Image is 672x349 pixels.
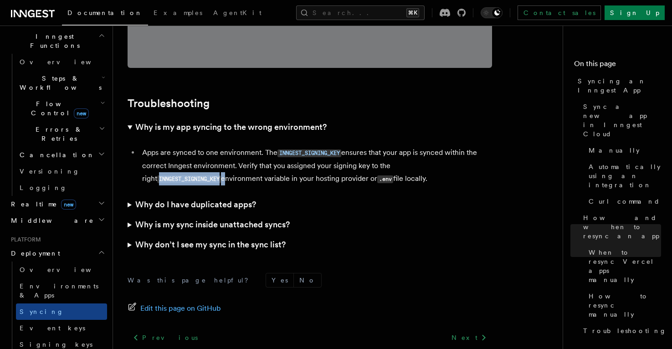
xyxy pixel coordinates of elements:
li: Apps are synced to one environment. The ensures that your app is synced within the correct Innges... [139,146,492,185]
h3: Why do I have duplicated apps? [135,198,256,211]
span: Realtime [7,200,76,209]
a: Documentation [62,3,148,26]
span: Event keys [20,324,85,332]
span: Errors & Retries [16,125,99,143]
span: Curl command [589,197,660,206]
button: Cancellation [16,147,107,163]
div: Inngest Functions [7,54,107,196]
button: Toggle dark mode [481,7,503,18]
span: new [74,108,89,118]
a: Sync a new app in Inngest Cloud [580,98,661,142]
summary: Why don’t I see my sync in the sync list? [128,235,492,255]
span: Signing keys [20,341,92,348]
span: Syncing [20,308,64,315]
span: Troubleshooting [583,326,667,335]
a: Logging [16,180,107,196]
code: .env [377,175,393,183]
span: new [61,200,76,210]
a: Event keys [16,320,107,336]
span: How and when to resync an app [583,213,661,241]
button: Errors & Retries [16,121,107,147]
kbd: ⌘K [406,8,419,17]
button: Realtimenew [7,196,107,212]
span: Syncing an Inngest App [578,77,661,95]
button: Middleware [7,212,107,229]
span: Automatically using an integration [589,162,661,190]
a: Examples [148,3,208,25]
span: Documentation [67,9,143,16]
h4: On this page [574,58,661,73]
button: Yes [266,273,293,287]
span: How to resync manually [589,292,661,319]
a: Curl command [585,193,661,210]
a: Environments & Apps [16,278,107,303]
span: Environments & Apps [20,282,98,299]
span: Examples [154,9,202,16]
span: Edit this page on GitHub [140,302,221,315]
a: How to resync manually [585,288,661,323]
button: Deployment [7,245,107,262]
h3: Why don’t I see my sync in the sync list? [135,238,286,251]
a: Overview [16,54,107,70]
a: Troubleshooting [128,97,210,110]
button: Flow Controlnew [16,96,107,121]
p: Was this page helpful? [128,276,255,285]
span: Manually [589,146,640,155]
a: INNGEST_SIGNING_KEY [277,148,341,157]
span: AgentKit [213,9,262,16]
a: Next [446,329,492,346]
a: AgentKit [208,3,267,25]
button: Steps & Workflows [16,70,107,96]
span: Deployment [7,249,60,258]
h3: Why is my sync inside unattached syncs? [135,218,290,231]
summary: Why is my sync inside unattached syncs? [128,215,492,235]
span: When to resync Vercel apps manually [589,248,661,284]
a: Syncing [16,303,107,320]
a: Overview [16,262,107,278]
span: Cancellation [16,150,95,159]
span: Platform [7,236,41,243]
a: When to resync Vercel apps manually [585,244,661,288]
span: Inngest Functions [7,32,98,50]
span: Versioning [20,168,80,175]
h3: Why is my app syncing to the wrong environment? [135,121,327,133]
button: Search...⌘K [296,5,425,20]
a: Manually [585,142,661,159]
button: No [294,273,321,287]
a: Automatically using an integration [585,159,661,193]
a: How and when to resync an app [580,210,661,244]
a: Edit this page on GitHub [128,302,221,315]
a: Sign Up [605,5,665,20]
span: Overview [20,266,113,273]
a: Syncing an Inngest App [574,73,661,98]
span: Overview [20,58,113,66]
a: Troubleshooting [580,323,661,339]
a: Previous [128,329,203,346]
code: INNGEST_SIGNING_KEY [277,149,341,157]
button: Inngest Functions [7,28,107,54]
span: Sync a new app in Inngest Cloud [583,102,661,139]
summary: Why is my app syncing to the wrong environment? [128,117,492,137]
span: Middleware [7,216,94,225]
span: Logging [20,184,67,191]
a: Versioning [16,163,107,180]
span: Flow Control [16,99,100,118]
span: Steps & Workflows [16,74,102,92]
a: Contact sales [518,5,601,20]
summary: Why do I have duplicated apps? [128,195,492,215]
code: INNGEST_SIGNING_KEY [157,175,221,183]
